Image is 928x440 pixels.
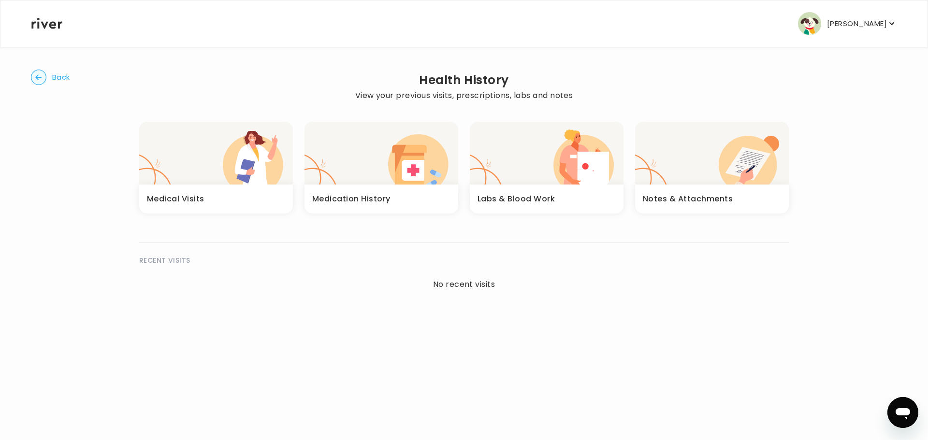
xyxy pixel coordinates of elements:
p: View your previous visits, prescriptions, labs and notes [355,89,573,102]
div: No recent visits [139,278,789,291]
button: Medication History [304,122,458,213]
h3: Labs & Blood Work [478,192,555,206]
button: Back [31,70,70,85]
h2: Health History [355,73,573,87]
p: [PERSON_NAME] [827,17,887,30]
button: user avatar[PERSON_NAME] [798,12,897,35]
iframe: Button to launch messaging window [887,397,918,428]
h3: Medication History [312,192,391,206]
h3: Notes & Attachments [643,192,733,206]
button: Labs & Blood Work [470,122,623,213]
span: Back [52,71,70,84]
span: RECENT VISITS [139,255,190,266]
button: Medical Visits [139,122,293,213]
img: user avatar [798,12,821,35]
h3: Medical Visits [147,192,204,206]
button: Notes & Attachments [635,122,789,213]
